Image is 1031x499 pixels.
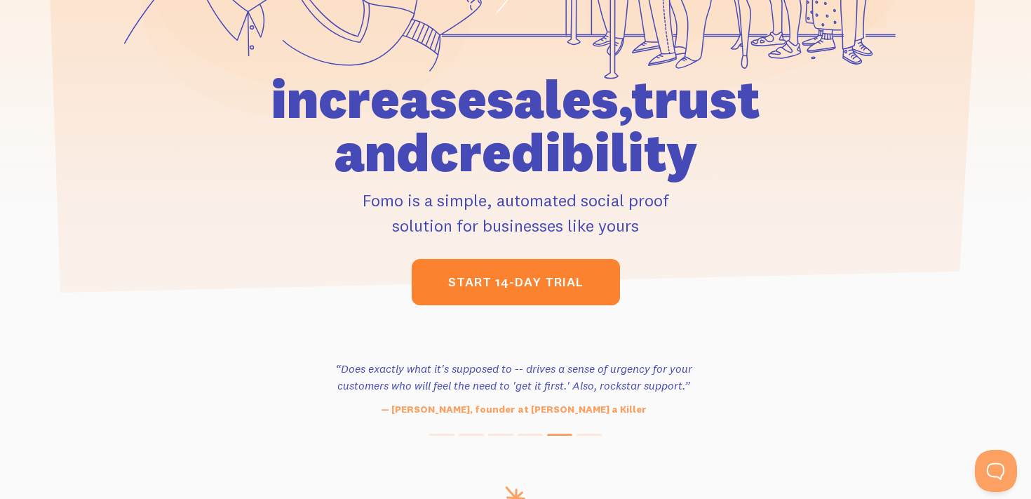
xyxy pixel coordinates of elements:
p: Fomo is a simple, automated social proof solution for businesses like yours [191,187,840,238]
p: — [PERSON_NAME], founder at [PERSON_NAME] a Killer [323,402,706,417]
h3: “Does exactly what it's supposed to -- drives a sense of urgency for your customers who will feel... [323,360,706,394]
a: start 14-day trial [412,259,620,305]
iframe: Help Scout Beacon - Open [975,450,1017,492]
h1: increase sales, trust and credibility [191,72,840,179]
